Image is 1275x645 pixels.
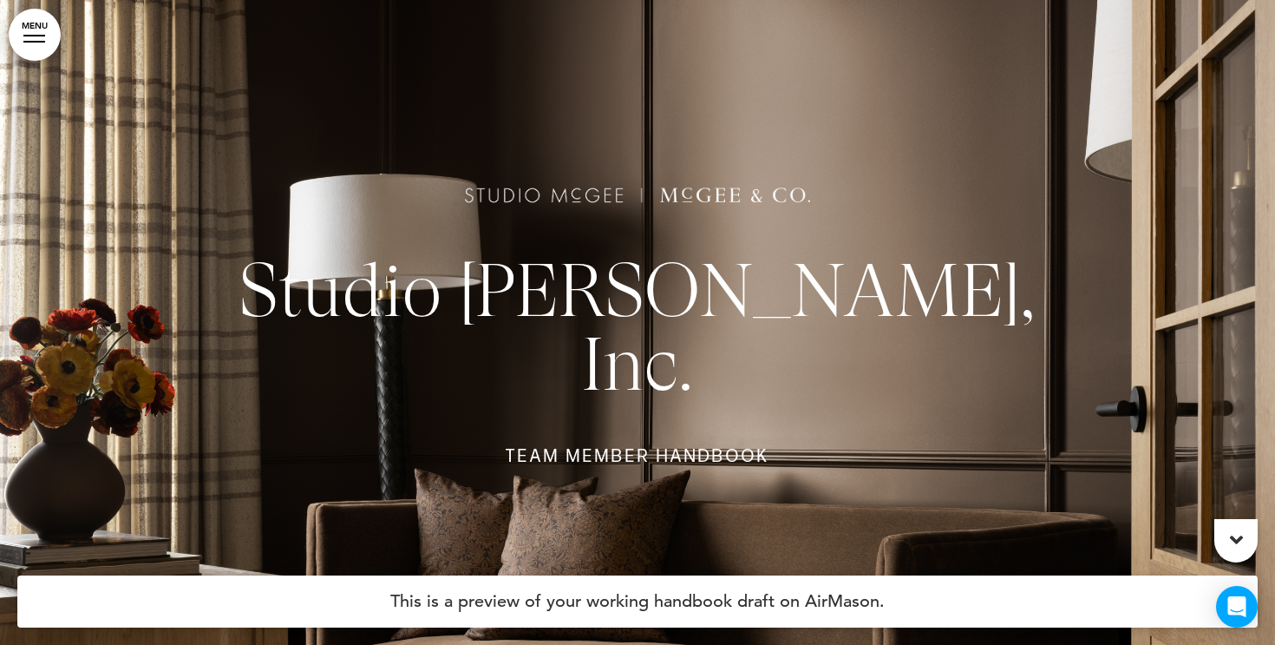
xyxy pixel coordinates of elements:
[17,576,1258,628] h4: This is a preview of your working handbook draft on AirMason.
[239,251,1036,407] span: Studio [PERSON_NAME], Inc.
[1216,586,1258,628] div: Open Intercom Messenger
[9,9,61,61] a: MENU
[465,188,810,202] img: 1684325117258.png
[506,444,769,465] span: TEAM MEMBER Handbook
